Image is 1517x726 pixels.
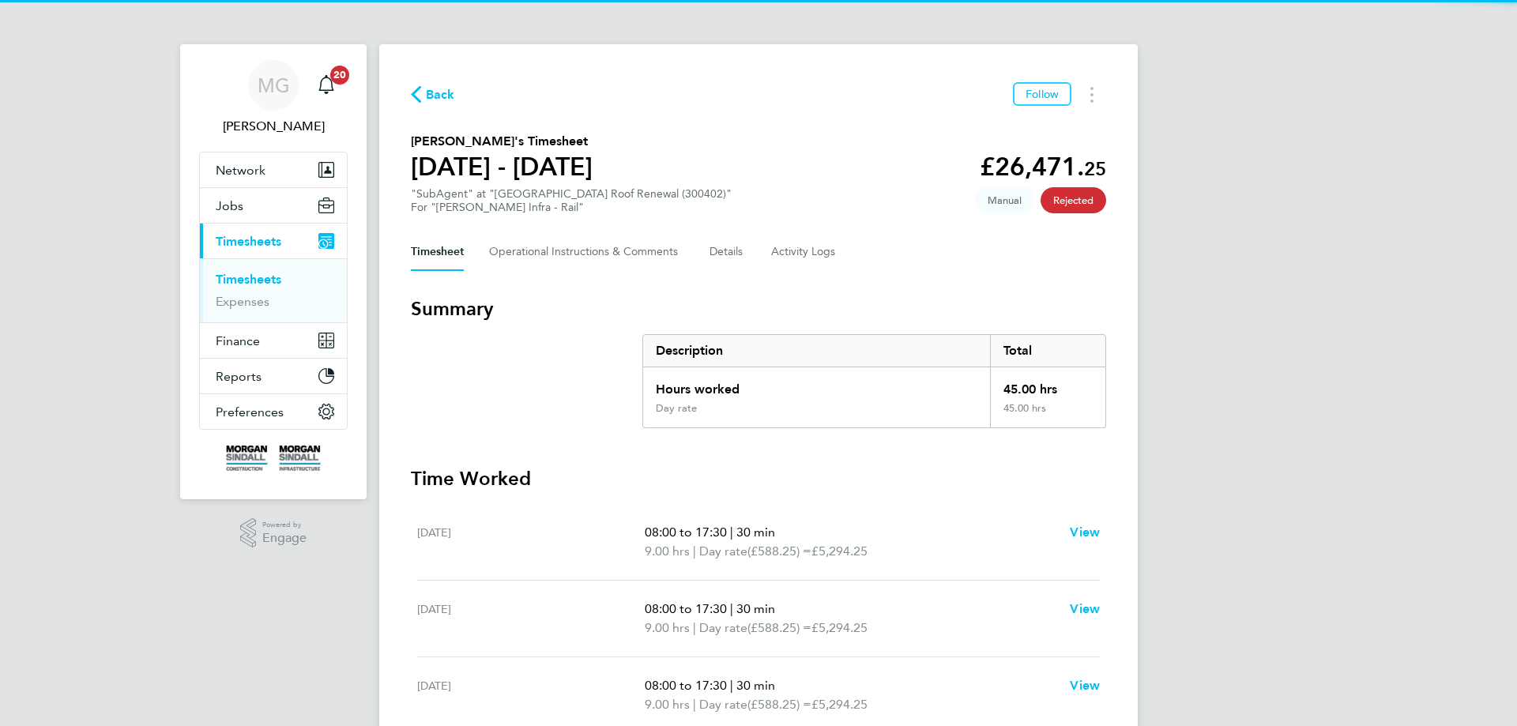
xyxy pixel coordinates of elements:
span: 9.00 hrs [645,620,690,635]
div: Hours worked [643,367,990,402]
h1: [DATE] - [DATE] [411,151,593,182]
div: Description [643,335,990,367]
a: View [1070,676,1100,695]
div: [DATE] [417,600,645,638]
span: 08:00 to 17:30 [645,601,727,616]
span: £5,294.25 [811,620,868,635]
span: 08:00 to 17:30 [645,525,727,540]
span: 30 min [736,678,775,693]
button: Timesheets Menu [1078,82,1106,107]
span: View [1070,601,1100,616]
div: [DATE] [417,676,645,714]
button: Network [200,152,347,187]
span: 20 [330,66,349,85]
span: Network [216,163,265,178]
div: For "[PERSON_NAME] Infra - Rail" [411,201,732,214]
span: Engage [262,532,307,545]
h3: Summary [411,296,1106,322]
a: Timesheets [216,272,281,287]
a: 20 [311,60,342,111]
span: This timesheet has been rejected. [1041,187,1106,213]
div: Summary [642,334,1106,428]
span: £5,294.25 [811,697,868,712]
button: Preferences [200,394,347,429]
button: Back [411,85,455,104]
span: View [1070,525,1100,540]
div: [DATE] [417,523,645,561]
a: View [1070,523,1100,542]
span: 9.00 hrs [645,544,690,559]
span: Powered by [262,518,307,532]
span: (£588.25) = [747,544,811,559]
button: Jobs [200,188,347,223]
span: MG [258,75,290,96]
span: Back [426,85,455,104]
img: morgansindall-logo-retina.png [226,446,321,471]
a: MG[PERSON_NAME] [199,60,348,136]
span: (£588.25) = [747,697,811,712]
nav: Main navigation [180,44,367,499]
div: Day rate [656,402,697,415]
span: Follow [1026,87,1059,101]
span: | [730,601,733,616]
h2: [PERSON_NAME]'s Timesheet [411,132,593,151]
div: 45.00 hrs [990,402,1105,427]
button: Timesheet [411,233,464,271]
button: Operational Instructions & Comments [489,233,684,271]
span: Finance [216,333,260,348]
button: Reports [200,359,347,393]
span: 08:00 to 17:30 [645,678,727,693]
span: 30 min [736,601,775,616]
span: View [1070,678,1100,693]
button: Finance [200,323,347,358]
span: | [730,525,733,540]
span: Jobs [216,198,243,213]
div: Timesheets [200,258,347,322]
span: Marcus Grant [199,117,348,136]
div: "SubAgent" at "[GEOGRAPHIC_DATA] Roof Renewal (300402)" [411,187,732,214]
span: | [693,620,696,635]
span: Timesheets [216,234,281,249]
span: 9.00 hrs [645,697,690,712]
button: Follow [1013,82,1071,106]
span: Preferences [216,404,284,419]
span: £5,294.25 [811,544,868,559]
a: Go to home page [199,446,348,471]
span: (£588.25) = [747,620,811,635]
app-decimal: £26,471. [980,152,1106,182]
span: | [693,544,696,559]
a: Powered byEngage [240,518,307,548]
div: 45.00 hrs [990,367,1105,402]
span: Reports [216,369,262,384]
h3: Time Worked [411,466,1106,491]
span: Day rate [699,695,747,714]
span: | [693,697,696,712]
div: Total [990,335,1105,367]
span: Day rate [699,619,747,638]
span: This timesheet was manually created. [975,187,1034,213]
span: | [730,678,733,693]
span: 25 [1084,157,1106,180]
button: Timesheets [200,224,347,258]
span: 30 min [736,525,775,540]
button: Activity Logs [771,233,838,271]
button: Details [710,233,746,271]
a: View [1070,600,1100,619]
a: Expenses [216,294,269,309]
span: Day rate [699,542,747,561]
